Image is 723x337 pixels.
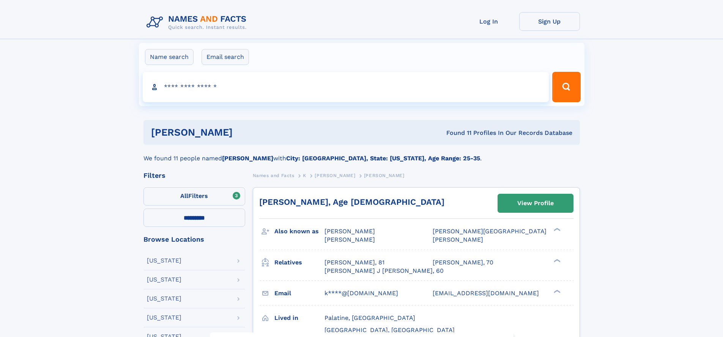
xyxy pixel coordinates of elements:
[180,192,188,199] span: All
[315,171,355,180] a: [PERSON_NAME]
[147,296,181,302] div: [US_STATE]
[147,315,181,321] div: [US_STATE]
[143,72,549,102] input: search input
[143,12,253,33] img: Logo Names and Facts
[433,258,493,267] a: [PERSON_NAME], 70
[143,145,580,163] div: We found 11 people named with .
[324,258,384,267] a: [PERSON_NAME], 81
[274,312,324,324] h3: Lived in
[143,236,245,243] div: Browse Locations
[324,326,455,334] span: [GEOGRAPHIC_DATA], [GEOGRAPHIC_DATA]
[253,171,295,180] a: Names and Facts
[286,155,480,162] b: City: [GEOGRAPHIC_DATA], State: [US_STATE], Age Range: 25-35
[324,228,375,235] span: [PERSON_NAME]
[364,173,405,178] span: [PERSON_NAME]
[303,173,306,178] span: K
[274,256,324,269] h3: Relatives
[552,258,561,263] div: ❯
[145,49,194,65] label: Name search
[324,314,415,321] span: Palatine, [GEOGRAPHIC_DATA]
[274,287,324,300] h3: Email
[519,12,580,31] a: Sign Up
[202,49,249,65] label: Email search
[324,267,444,275] a: [PERSON_NAME] J [PERSON_NAME], 60
[517,195,554,212] div: View Profile
[339,129,572,137] div: Found 11 Profiles In Our Records Database
[552,289,561,294] div: ❯
[324,236,375,243] span: [PERSON_NAME]
[147,277,181,283] div: [US_STATE]
[433,290,539,297] span: [EMAIL_ADDRESS][DOMAIN_NAME]
[222,155,273,162] b: [PERSON_NAME]
[552,227,561,232] div: ❯
[303,171,306,180] a: K
[498,194,573,212] a: View Profile
[315,173,355,178] span: [PERSON_NAME]
[151,128,340,137] h1: [PERSON_NAME]
[147,258,181,264] div: [US_STATE]
[433,236,483,243] span: [PERSON_NAME]
[458,12,519,31] a: Log In
[143,187,245,206] label: Filters
[433,228,547,235] span: [PERSON_NAME][GEOGRAPHIC_DATA]
[274,225,324,238] h3: Also known as
[552,72,580,102] button: Search Button
[259,197,444,207] a: [PERSON_NAME], Age [DEMOGRAPHIC_DATA]
[143,172,245,179] div: Filters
